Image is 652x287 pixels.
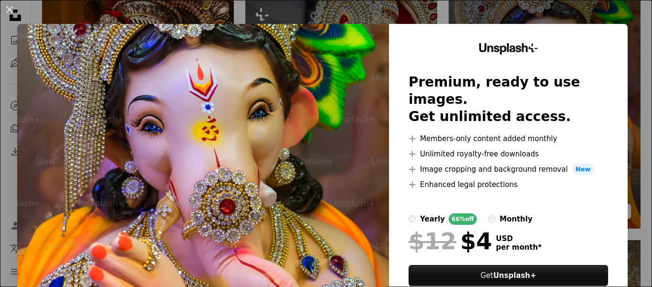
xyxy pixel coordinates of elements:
span: New [572,164,595,175]
li: Image cropping and background removal [409,164,608,175]
h2: Premium, ready to use images. Get unlimited access. [409,74,608,125]
li: Unlimited royalty-free downloads [409,148,608,160]
div: yearly [420,213,445,225]
button: GetUnsplash+ [409,265,608,286]
li: Members-only content added monthly [409,133,608,144]
input: monthly [488,215,496,223]
span: USD [496,234,542,243]
input: yearly66%off [409,215,416,223]
li: Enhanced legal protections [409,179,608,190]
div: $4 [409,229,492,254]
span: per month * [496,243,542,252]
div: 66% off [449,213,477,225]
span: $12 [409,229,456,254]
strong: Unsplash+ [493,271,536,280]
div: monthly [500,213,533,225]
